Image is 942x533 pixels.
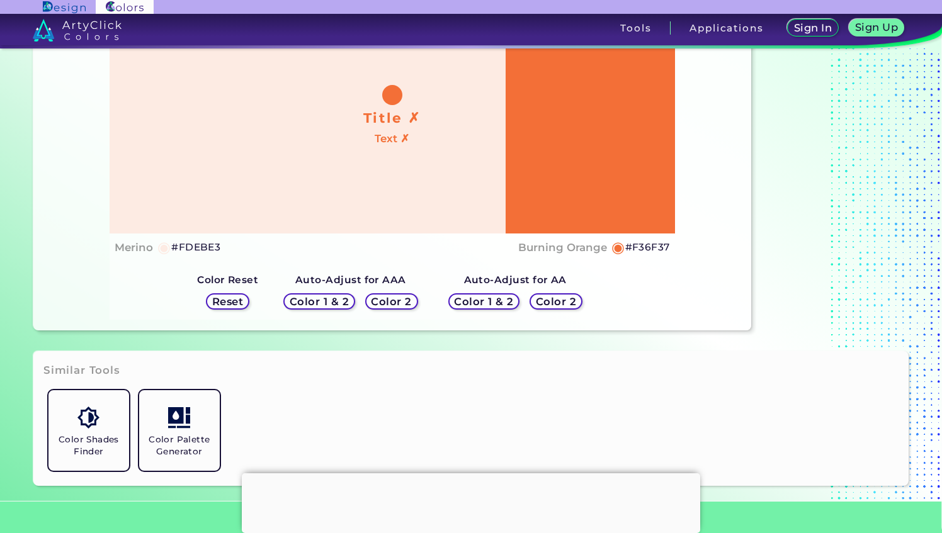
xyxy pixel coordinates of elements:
[456,296,512,306] h5: Color 1 & 2
[292,296,348,306] h5: Color 1 & 2
[171,239,220,255] h5: #FDEBE3
[620,23,651,33] h3: Tools
[43,385,134,476] a: Color Shades Finder
[33,19,122,42] img: logo_artyclick_colors_white.svg
[611,240,625,255] h5: ◉
[689,23,763,33] h3: Applications
[134,385,225,476] a: Color Palette Generator
[115,238,153,257] h4: Merino
[242,473,700,530] iframe: Advertisement
[851,20,902,36] a: Sign Up
[157,240,171,255] h5: ◉
[43,1,85,13] img: ArtyClick Design logo
[789,20,837,36] a: Sign In
[197,274,258,286] strong: Color Reset
[375,130,409,148] h4: Text ✗
[168,407,190,429] img: icon_col_pal_col.svg
[54,434,124,457] h5: Color Shades Finder
[144,434,215,457] h5: Color Palette Generator
[518,238,607,257] h4: Burning Orange
[625,239,670,255] h5: #F36F37
[464,274,567,286] strong: Auto-Adjust for AA
[77,407,99,429] img: icon_color_shades.svg
[363,108,421,127] h1: Title ✗
[372,296,411,306] h5: Color 2
[795,23,831,33] h5: Sign In
[537,296,576,306] h5: Color 2
[213,296,242,306] h5: Reset
[856,23,897,32] h5: Sign Up
[295,274,406,286] strong: Auto-Adjust for AAA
